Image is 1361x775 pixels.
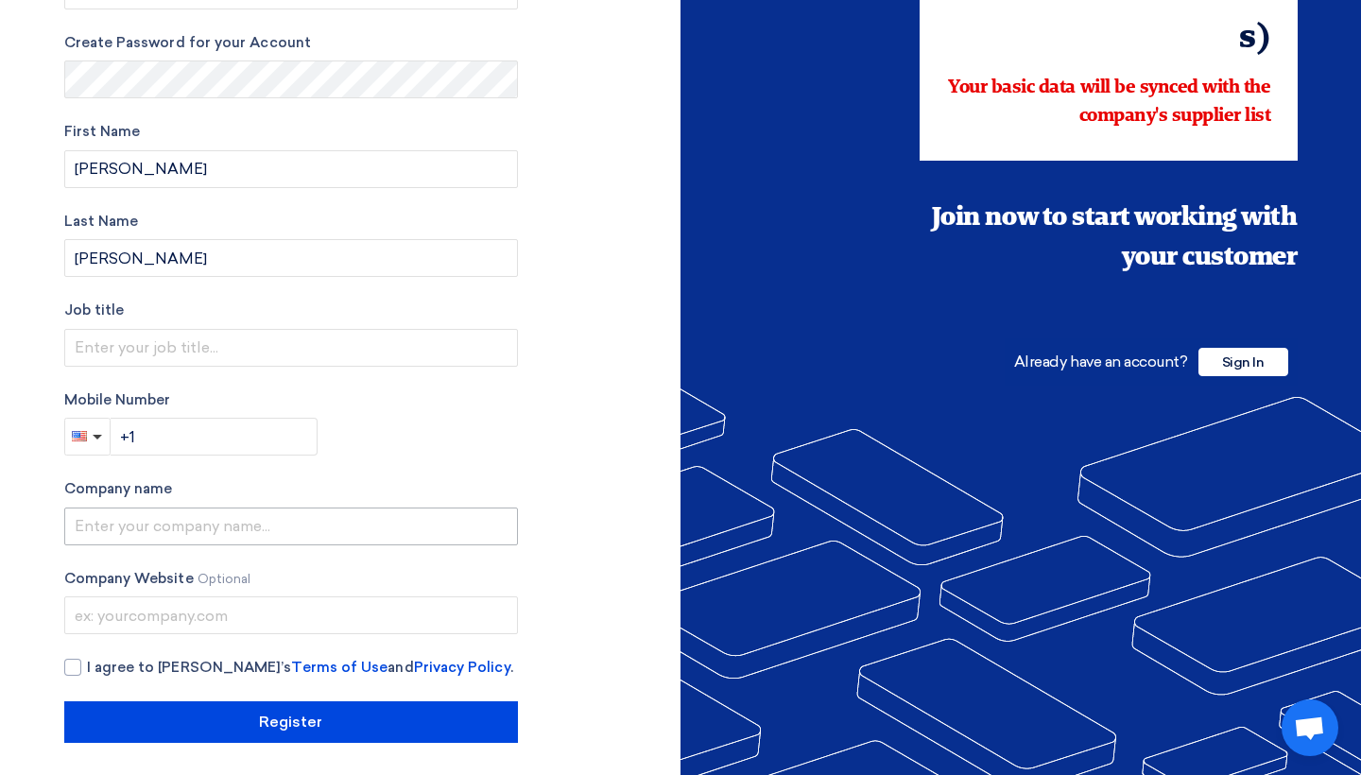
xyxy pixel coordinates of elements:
label: Create Password for your Account [64,32,518,54]
input: Enter your company name... [64,508,518,545]
a: Open chat [1282,699,1338,756]
input: Register [64,701,518,743]
input: ex: yourcompany.com [64,596,518,634]
label: Company name [64,478,518,500]
input: Enter your job title... [64,329,518,367]
input: Enter your first name... [64,150,518,188]
label: Mobile Number [64,389,518,411]
div: Join now to start working with your customer [920,198,1298,278]
span: Your basic data will be synced with the company's supplier list [948,78,1270,126]
label: Company Website [64,568,518,590]
label: First Name [64,121,518,143]
label: Last Name [64,211,518,232]
span: Sign In [1198,348,1288,376]
input: Last Name... [64,239,518,277]
a: Sign In [1198,353,1288,370]
a: Terms of Use [291,659,388,676]
span: Already have an account? [1014,353,1187,370]
a: Privacy Policy [414,659,510,676]
span: Optional [198,572,251,586]
input: Enter phone number... [111,418,318,456]
span: I agree to [PERSON_NAME]’s and . [87,657,513,679]
label: Job title [64,300,518,321]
